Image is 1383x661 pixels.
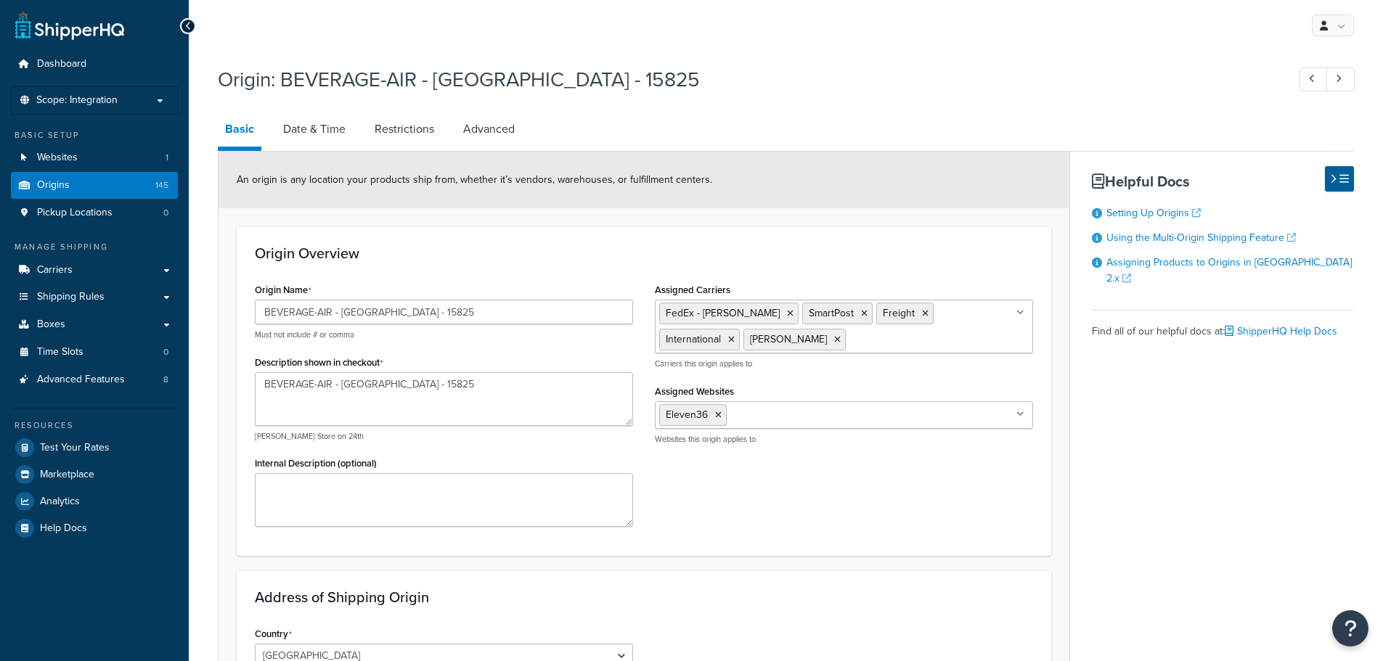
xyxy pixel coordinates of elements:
[11,200,178,226] li: Pickup Locations
[11,488,178,514] a: Analytics
[166,152,168,164] span: 1
[11,129,178,141] div: Basic Setup
[255,245,1033,261] h3: Origin Overview
[37,179,70,192] span: Origins
[1106,230,1296,245] a: Using the Multi-Origin Shipping Feature
[1106,205,1201,221] a: Setting Up Origins
[255,357,383,369] label: Description shown in checkout
[37,346,83,358] span: Time Slots
[37,291,105,303] span: Shipping Rules
[11,257,178,284] a: Carriers
[11,172,178,199] li: Origins
[255,431,633,442] p: [PERSON_NAME] Store on 24th
[1106,255,1352,286] a: Assigning Products to Origins in [GEOGRAPHIC_DATA] 2.x
[11,284,178,311] a: Shipping Rules
[750,332,827,347] span: [PERSON_NAME]
[237,172,712,187] span: An origin is any location your products ship from, whether it’s vendors, warehouses, or fulfillme...
[1092,310,1354,342] div: Find all of our helpful docs at:
[11,419,178,432] div: Resources
[1225,324,1337,339] a: ShipperHQ Help Docs
[163,346,168,358] span: 0
[11,311,178,338] a: Boxes
[37,152,78,164] span: Websites
[11,144,178,171] li: Websites
[40,442,110,454] span: Test Your Rates
[11,200,178,226] a: Pickup Locations0
[11,366,178,393] a: Advanced Features8
[666,305,780,321] span: FedEx - [PERSON_NAME]
[11,461,178,488] a: Marketplace
[1092,173,1354,189] h3: Helpful Docs
[37,374,125,386] span: Advanced Features
[11,515,178,541] a: Help Docs
[655,386,734,397] label: Assigned Websites
[40,522,87,535] span: Help Docs
[655,434,1033,445] p: Websites this origin applies to
[37,58,86,70] span: Dashboard
[666,332,721,347] span: International
[655,358,1033,369] p: Carriers this origin applies to
[37,264,73,276] span: Carriers
[11,172,178,199] a: Origins145
[37,319,65,331] span: Boxes
[163,374,168,386] span: 8
[666,407,708,422] span: Eleven36
[11,435,178,461] a: Test Your Rates
[36,94,118,107] span: Scope: Integration
[883,305,915,321] span: Freight
[655,284,730,295] label: Assigned Carriers
[11,51,178,78] a: Dashboard
[11,339,178,366] li: Time Slots
[155,179,168,192] span: 145
[37,207,113,219] span: Pickup Locations
[255,589,1033,605] h3: Address of Shipping Origin
[40,496,80,508] span: Analytics
[809,305,854,321] span: SmartPost
[255,284,311,296] label: Origin Name
[1326,67,1355,91] a: Next Record
[11,241,178,253] div: Manage Shipping
[456,112,522,147] a: Advanced
[11,144,178,171] a: Websites1
[255,372,633,426] textarea: BEVERAGE-AIR - [GEOGRAPHIC_DATA] - 15825
[11,339,178,366] a: Time Slots0
[1332,610,1368,646] button: Open Resource Center
[255,458,377,469] label: Internal Description (optional)
[1300,67,1328,91] a: Previous Record
[1325,166,1354,192] button: Hide Help Docs
[163,207,168,219] span: 0
[255,329,633,340] p: Must not include # or comma
[40,469,94,481] span: Marketplace
[255,628,292,640] label: Country
[218,65,1273,94] h1: Origin: BEVERAGE-AIR - [GEOGRAPHIC_DATA] - 15825
[367,112,441,147] a: Restrictions
[276,112,353,147] a: Date & Time
[218,112,261,151] a: Basic
[11,366,178,393] li: Advanced Features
